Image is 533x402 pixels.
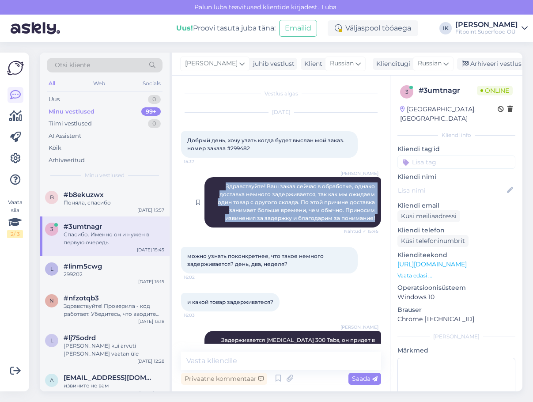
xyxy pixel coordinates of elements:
div: Web [91,78,107,89]
div: Proovi tasuta juba täna: [176,23,276,34]
div: [DATE] 15:57 [137,207,164,213]
span: Здравствуйте! Ваш заказ сейчас в обработке, однако доставка немного задерживается, так как мы ожи... [218,183,376,221]
span: #linm5cwg [64,262,102,270]
div: Arhiveeritud [49,156,85,165]
span: Задерживается [MEDICAL_DATA] 300 Tabs, он придет в течении сегодняшего дня и [DATE] Ваш заказ буд... [221,337,376,359]
div: All [47,78,57,89]
span: 15:37 [184,158,217,165]
span: #3umtnagr [64,223,102,231]
div: Спасибо. Именно он и нужен в первую очередь [64,231,164,247]
a: [PERSON_NAME]Fitpoint Superfood OÜ [455,21,528,35]
div: Uus [49,95,60,104]
div: Minu vestlused [49,107,95,116]
span: alekstsernjagin77@gmail.com [64,374,155,382]
span: Russian [330,59,354,68]
div: [DATE] 15:15 [138,278,164,285]
div: [GEOGRAPHIC_DATA], [GEOGRAPHIC_DATA] [400,105,498,123]
div: [DATE] 12:28 [137,358,164,364]
div: Fitpoint Superfood OÜ [455,28,518,35]
div: 99+ [141,107,161,116]
p: Windows 10 [397,292,515,302]
div: Vestlus algas [181,90,381,98]
div: Privaatne kommentaar [181,373,267,385]
div: 0 [148,95,161,104]
div: Küsi telefoninumbrit [397,235,469,247]
div: 2 / 3 [7,230,23,238]
div: 299202 [64,270,164,278]
p: Chrome [TECHNICAL_ID] [397,315,515,324]
p: Kliendi tag'id [397,144,515,154]
p: Operatsioonisüsteem [397,283,515,292]
span: l [50,337,53,344]
div: [DATE] 12:11 [139,390,164,396]
p: Kliendi nimi [397,172,515,182]
span: Otsi kliente [55,61,90,70]
div: Kõik [49,144,61,152]
div: Väljaspool tööaega [328,20,418,36]
div: [DATE] [181,108,381,116]
span: 16:02 [184,274,217,281]
span: Russian [418,59,442,68]
span: [PERSON_NAME] [340,324,378,330]
span: n [49,297,54,304]
span: Luba [319,3,339,11]
div: Socials [141,78,163,89]
div: Vaata siia [7,198,23,238]
span: [PERSON_NAME] [185,59,238,68]
span: #lj75odrd [64,334,96,342]
span: #nfzotqb3 [64,294,99,302]
div: [PERSON_NAME] kui arvuti [PERSON_NAME] vaatan üle [64,342,164,358]
span: и какой товар задерживатеся? [187,299,273,305]
div: [DATE] 13:18 [138,318,164,325]
div: Здравствуйте! Проверила - код работает. Убедитесь, что вводите его без пробелов. [64,302,164,318]
span: #b8ekuzwx [64,191,104,199]
p: Kliendi telefon [397,226,515,235]
div: # 3umtnagr [419,85,477,96]
p: Kliendi email [397,201,515,210]
div: IK [439,22,452,34]
span: [PERSON_NAME] [340,170,378,177]
div: juhib vestlust [249,59,295,68]
div: [PERSON_NAME] [397,333,515,341]
span: l [50,265,53,272]
button: Emailid [279,20,317,37]
div: AI Assistent [49,132,81,140]
span: 3 [405,88,408,95]
div: Kliendi info [397,131,515,139]
span: 3 [50,226,53,232]
p: Vaata edasi ... [397,272,515,280]
span: b [50,194,54,201]
div: Klient [301,59,322,68]
div: Küsi meiliaadressi [397,210,460,222]
p: Klienditeekond [397,250,515,260]
b: Uus! [176,24,193,32]
div: Arhiveeri vestlus [457,58,525,70]
div: [DATE] 15:45 [137,247,164,253]
div: [PERSON_NAME] [455,21,518,28]
div: Поняла, спасибо [64,199,164,207]
input: Lisa nimi [398,186,505,195]
p: Märkmed [397,346,515,355]
div: Klienditugi [373,59,410,68]
span: Online [477,86,513,95]
a: [URL][DOMAIN_NAME] [397,260,467,268]
span: 16:03 [184,312,217,319]
span: Добрый день, хочу узать когда будет выслан мой заказ. номер заказа #299482 [187,137,346,152]
span: Nähtud ✓ 15:45 [344,228,378,235]
div: извините не вам [64,382,164,390]
div: Tiimi vestlused [49,119,92,128]
img: Askly Logo [7,60,24,76]
span: Minu vestlused [85,171,125,179]
span: Saada [352,375,378,383]
input: Lisa tag [397,155,515,169]
div: 0 [148,119,161,128]
span: можно узнать поконкретнее, что такое немного задерживается? день, два, неделя? [187,253,325,267]
span: a [50,377,54,383]
p: Brauser [397,305,515,315]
